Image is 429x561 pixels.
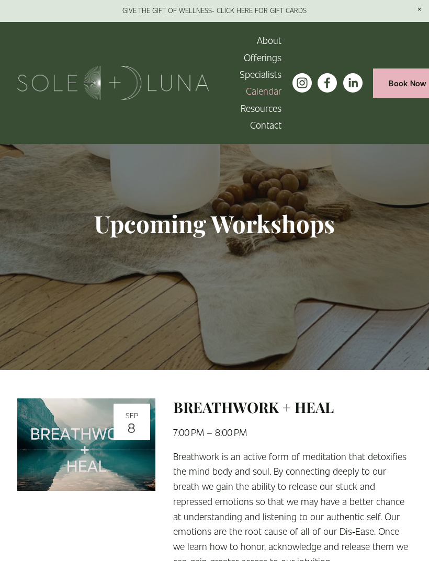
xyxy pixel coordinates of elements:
time: 7:00 PM [173,426,204,438]
a: Contact [250,117,281,133]
a: folder dropdown [241,100,281,117]
a: BREATHWORK + HEAL [173,397,334,417]
span: Offerings [244,50,281,65]
img: BREATHWORK + HEAL [17,398,155,491]
a: folder dropdown [244,49,281,66]
img: Sole + Luna [17,66,209,100]
a: facebook-unauth [318,73,337,93]
a: Calendar [246,83,281,100]
h1: Upcoming Workshops [66,209,363,238]
div: 8 [117,420,147,434]
a: Specialists [240,66,281,83]
a: LinkedIn [343,73,363,93]
div: Sep [117,411,147,419]
a: instagram-unauth [292,73,312,93]
time: 8:00 PM [215,426,247,438]
a: About [257,32,281,49]
span: Resources [241,101,281,116]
